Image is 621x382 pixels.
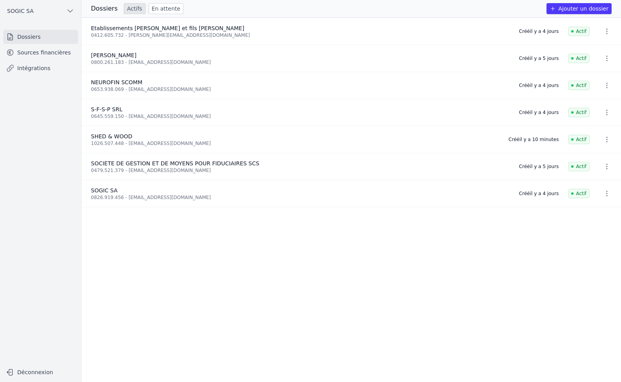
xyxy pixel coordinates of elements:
div: Créé il y a 5 jours [519,55,559,62]
div: Créé il y a 5 jours [519,163,559,170]
span: Actif [568,135,590,144]
div: 0412.605.732 - [PERSON_NAME][EMAIL_ADDRESS][DOMAIN_NAME] [91,32,510,38]
span: Actif [568,108,590,117]
span: S-F-S-P SRL [91,106,122,112]
a: Sources financières [3,45,78,60]
button: SOGIC SA [3,5,78,17]
button: Déconnexion [3,366,78,378]
span: NEUROFIN SCOMM [91,79,142,85]
span: Actif [568,54,590,63]
div: 0800.261.183 - [EMAIL_ADDRESS][DOMAIN_NAME] [91,59,510,65]
span: [PERSON_NAME] [91,52,136,58]
span: Actif [568,189,590,198]
div: 0826.919.456 - [EMAIL_ADDRESS][DOMAIN_NAME] [91,194,510,201]
span: Actif [568,81,590,90]
div: 0653.938.069 - [EMAIL_ADDRESS][DOMAIN_NAME] [91,86,510,92]
a: Dossiers [3,30,78,44]
div: Créé il y a 4 jours [519,190,559,197]
span: Actif [568,162,590,171]
a: En attente [149,3,183,14]
div: Créé il y a 4 jours [519,109,559,116]
span: SOCIETE DE GESTION ET DE MOYENS POUR FIDUCIAIRES SCS [91,160,259,167]
div: Créé il y a 4 jours [519,82,559,89]
div: 1026.507.448 - [EMAIL_ADDRESS][DOMAIN_NAME] [91,140,499,147]
span: SOGIC SA [7,7,34,15]
div: 0479.521.379 - [EMAIL_ADDRESS][DOMAIN_NAME] [91,167,510,174]
div: Créé il y a 10 minutes [508,136,559,143]
span: SOGIC SA [91,187,118,194]
h3: Dossiers [91,4,118,13]
button: Ajouter un dossier [547,3,612,14]
a: Actifs [124,3,145,14]
span: Etablissements [PERSON_NAME] et fils [PERSON_NAME] [91,25,244,31]
div: 0645.559.150 - [EMAIL_ADDRESS][DOMAIN_NAME] [91,113,510,119]
span: Actif [568,27,590,36]
span: SHED & WOOD [91,133,133,139]
a: Intégrations [3,61,78,75]
div: Créé il y a 4 jours [519,28,559,34]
